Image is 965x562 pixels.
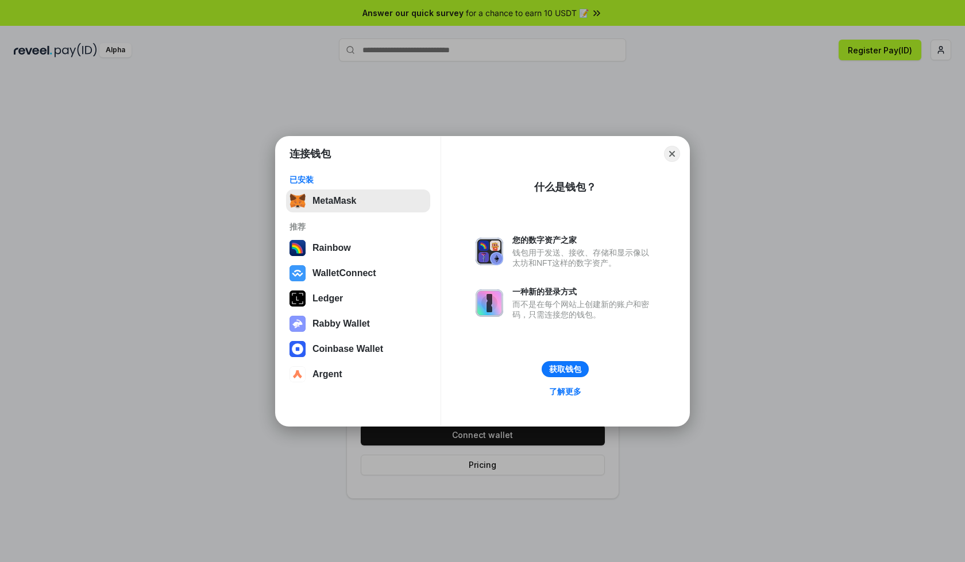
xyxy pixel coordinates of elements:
[289,240,306,256] img: svg+xml,%3Csvg%20width%3D%22120%22%20height%3D%22120%22%20viewBox%3D%220%200%20120%20120%22%20fil...
[286,338,430,361] button: Coinbase Wallet
[476,238,503,265] img: svg+xml,%3Csvg%20xmlns%3D%22http%3A%2F%2Fwww.w3.org%2F2000%2Fsvg%22%20fill%3D%22none%22%20viewBox...
[289,290,306,307] img: svg+xml,%3Csvg%20xmlns%3D%22http%3A%2F%2Fwww.w3.org%2F2000%2Fsvg%22%20width%3D%2228%22%20height%3...
[476,289,503,317] img: svg+xml,%3Csvg%20xmlns%3D%22http%3A%2F%2Fwww.w3.org%2F2000%2Fsvg%22%20fill%3D%22none%22%20viewBox...
[289,193,306,209] img: svg+xml,%3Csvg%20fill%3D%22none%22%20height%3D%2233%22%20viewBox%3D%220%200%2035%2033%22%20width%...
[549,386,581,397] div: 了解更多
[286,189,430,212] button: MetaMask
[534,180,596,194] div: 什么是钱包？
[289,366,306,382] img: svg+xml,%3Csvg%20width%3D%2228%22%20height%3D%2228%22%20viewBox%3D%220%200%2028%2028%22%20fill%3D...
[312,196,356,206] div: MetaMask
[312,268,376,278] div: WalletConnect
[512,247,655,268] div: 钱包用于发送、接收、存储和显示像以太坊和NFT这样的数字资产。
[289,147,331,161] h1: 连接钱包
[542,361,589,377] button: 获取钱包
[512,235,655,245] div: 您的数字资产之家
[312,319,370,329] div: Rabby Wallet
[312,293,343,304] div: Ledger
[664,146,680,162] button: Close
[542,384,588,399] a: 了解更多
[512,286,655,297] div: 一种新的登录方式
[289,341,306,357] img: svg+xml,%3Csvg%20width%3D%2228%22%20height%3D%2228%22%20viewBox%3D%220%200%2028%2028%22%20fill%3D...
[286,262,430,285] button: WalletConnect
[312,243,351,253] div: Rainbow
[289,175,427,185] div: 已安装
[312,369,342,379] div: Argent
[289,265,306,281] img: svg+xml,%3Csvg%20width%3D%2228%22%20height%3D%2228%22%20viewBox%3D%220%200%2028%2028%22%20fill%3D...
[312,344,383,354] div: Coinbase Wallet
[289,222,427,232] div: 推荐
[286,287,430,310] button: Ledger
[289,316,306,332] img: svg+xml,%3Csvg%20xmlns%3D%22http%3A%2F%2Fwww.w3.org%2F2000%2Fsvg%22%20fill%3D%22none%22%20viewBox...
[286,312,430,335] button: Rabby Wallet
[512,299,655,320] div: 而不是在每个网站上创建新的账户和密码，只需连接您的钱包。
[286,237,430,259] button: Rainbow
[549,364,581,374] div: 获取钱包
[286,363,430,386] button: Argent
